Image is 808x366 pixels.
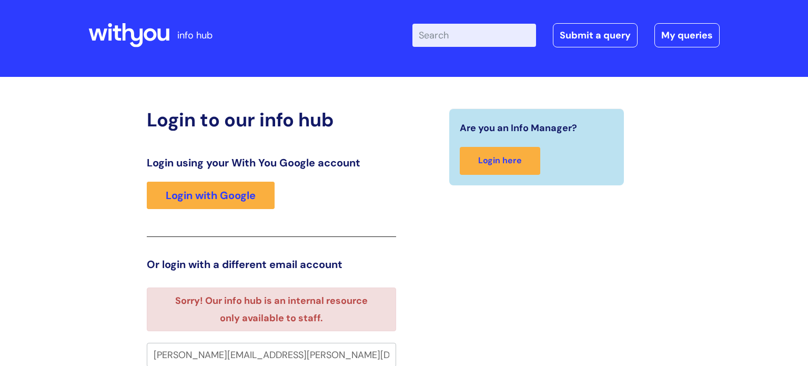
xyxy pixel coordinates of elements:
h3: Or login with a different email account [147,258,396,271]
a: Submit a query [553,23,638,47]
p: info hub [177,27,213,44]
a: Login with Google [147,182,275,209]
h3: Login using your With You Google account [147,156,396,169]
span: Are you an Info Manager? [460,120,577,136]
h2: Login to our info hub [147,108,396,131]
a: Login here [460,147,540,175]
input: Search [412,24,536,47]
a: My queries [654,23,720,47]
li: Sorry! Our info hub is an internal resource only available to staff. [165,292,377,327]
